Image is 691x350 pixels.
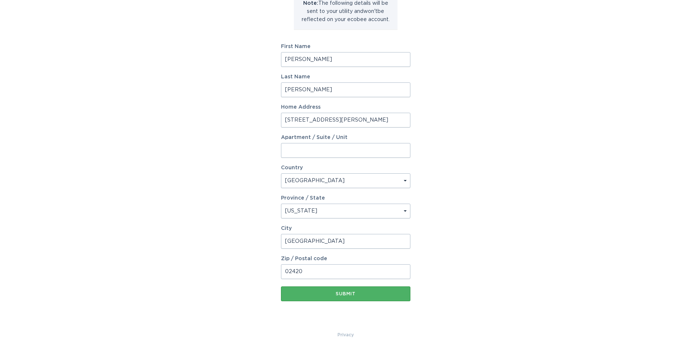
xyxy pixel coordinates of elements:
label: First Name [281,44,410,49]
a: Privacy Policy & Terms of Use [338,331,354,339]
label: City [281,226,410,231]
label: Home Address [281,105,410,110]
div: Submit [285,292,407,296]
button: Submit [281,286,410,301]
label: Zip / Postal code [281,256,410,261]
label: Last Name [281,74,410,79]
label: Apartment / Suite / Unit [281,135,410,140]
label: Province / State [281,196,325,201]
strong: Note: [303,1,318,6]
label: Country [281,165,303,170]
